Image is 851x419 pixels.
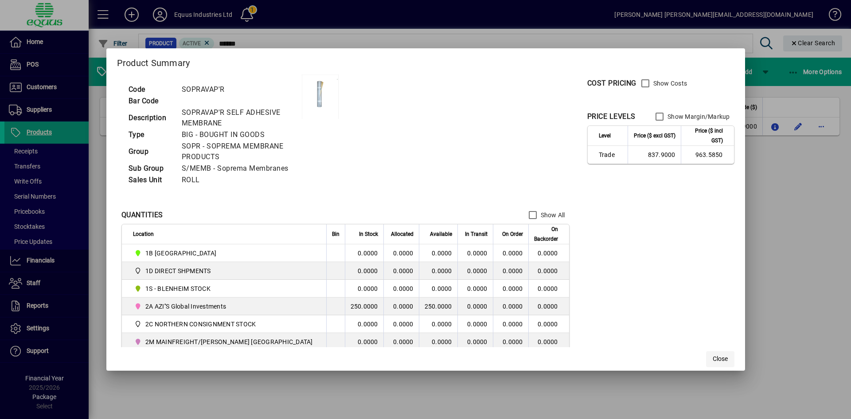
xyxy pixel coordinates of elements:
td: SOPRAVAP'R SELF ADHESIVE MEMBRANE [177,107,302,129]
span: 0.0000 [467,250,488,257]
td: 0.0000 [528,315,569,333]
td: Sub Group [124,163,177,174]
td: 0.0000 [528,298,569,315]
span: On Backorder [534,224,558,244]
td: 250.0000 [419,298,457,315]
span: 1S - BLENHEIM STOCK [145,284,211,293]
td: Description [124,107,177,129]
span: 1B BLENHEIM [133,248,316,258]
td: 0.0000 [383,244,419,262]
td: 0.0000 [383,262,419,280]
span: On Order [502,229,523,239]
td: 0.0000 [528,262,569,280]
td: Group [124,141,177,163]
td: SOPRAVAP'R [177,84,302,95]
span: 0.0000 [467,285,488,292]
span: 0.0000 [503,267,523,274]
span: Trade [599,150,622,159]
span: Available [430,229,452,239]
td: 0.0000 [345,333,383,351]
span: 0.0000 [503,303,523,310]
span: Location [133,229,154,239]
div: COST PRICING [587,78,636,89]
td: 0.0000 [345,280,383,298]
td: 0.0000 [419,333,457,351]
span: Allocated [391,229,414,239]
button: Close [706,351,734,367]
img: contain [302,74,339,119]
td: 0.0000 [528,333,569,351]
span: 2M MAINFREIGHT/[PERSON_NAME] [GEOGRAPHIC_DATA] [145,337,313,346]
td: 0.0000 [383,333,419,351]
td: BIG - BOUGHT IN GOODS [177,129,302,141]
span: 0.0000 [467,338,488,345]
span: 1D DIRECT SHPMENTS [145,266,211,275]
td: 0.0000 [528,280,569,298]
td: 0.0000 [383,280,419,298]
td: 0.0000 [345,315,383,333]
td: Type [124,129,177,141]
td: 0.0000 [528,244,569,262]
td: 250.0000 [345,298,383,315]
span: 1D DIRECT SHPMENTS [133,266,316,276]
span: Bin [332,229,340,239]
td: Bar Code [124,95,177,107]
td: 0.0000 [345,262,383,280]
td: ROLL [177,174,302,186]
td: SOPR - SOPREMA MEMBRANE PRODUCTS [177,141,302,163]
span: Price ($ incl GST) [687,126,723,145]
td: 837.9000 [628,146,681,164]
div: QUANTITIES [121,210,163,220]
span: In Stock [359,229,378,239]
span: 0.0000 [467,267,488,274]
h2: Product Summary [106,48,745,74]
td: 0.0000 [419,315,457,333]
td: 963.5850 [681,146,734,164]
td: 0.0000 [383,315,419,333]
td: S/MEMB - Soprema Membranes [177,163,302,174]
td: 0.0000 [419,280,457,298]
td: 0.0000 [419,262,457,280]
span: 2C NORTHERN CONSIGNMENT STOCK [133,319,316,329]
span: 0.0000 [503,250,523,257]
td: Sales Unit [124,174,177,186]
td: Code [124,84,177,95]
span: 2M MAINFREIGHT/OWENS AUCKLAND [133,337,316,347]
span: 0.0000 [503,321,523,328]
span: 2A AZI''S Global Investments [145,302,226,311]
span: 2A AZI''S Global Investments [133,301,316,312]
span: In Transit [465,229,488,239]
span: 0.0000 [467,321,488,328]
div: PRICE LEVELS [587,111,636,122]
span: Level [599,131,611,141]
span: 0.0000 [503,338,523,345]
span: 2C NORTHERN CONSIGNMENT STOCK [145,320,256,329]
span: 0.0000 [467,303,488,310]
span: 1S - BLENHEIM STOCK [133,283,316,294]
span: Close [713,354,728,364]
td: 0.0000 [345,244,383,262]
td: 0.0000 [419,244,457,262]
span: 0.0000 [503,285,523,292]
label: Show Margin/Markup [666,112,730,121]
label: Show Costs [652,79,687,88]
td: 0.0000 [383,298,419,315]
span: Price ($ excl GST) [634,131,675,141]
label: Show All [539,211,565,219]
span: 1B [GEOGRAPHIC_DATA] [145,249,216,258]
